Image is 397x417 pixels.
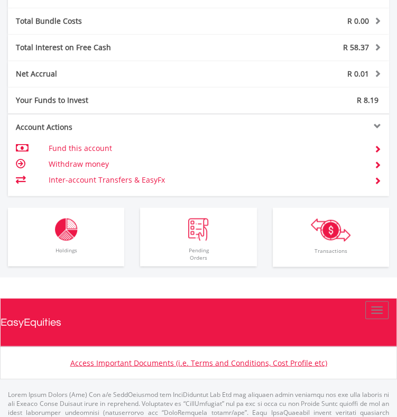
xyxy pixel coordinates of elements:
[8,95,199,106] div: Your Funds to Invest
[8,42,230,53] div: Total Interest on Free Cash
[8,207,124,267] button: Holdings
[188,218,208,241] img: pending_instructions-wht.png
[49,156,362,172] td: Withdraw money
[275,241,386,267] span: Transactions
[49,140,362,156] td: Fund this account
[347,69,369,79] span: R 0.01
[347,16,369,26] span: R 0.00
[8,122,199,132] div: Account Actions
[357,95,378,105] span: R 8.19
[143,241,254,267] span: Pending Orders
[55,218,78,241] img: holdings-wht.png
[1,298,396,346] a: EasyEquities
[8,69,230,79] div: Net Accrual
[140,207,256,267] button: PendingOrders
[70,357,327,367] a: Access Important Documents (i.e. Terms and Conditions, Cost Profile etc)
[11,241,122,267] span: Holdings
[273,207,389,267] button: Transactions
[311,218,350,241] img: transactions-zar-wht.png
[49,172,362,188] td: Inter-account Transfers & EasyFx
[8,16,230,26] div: Total Bundle Costs
[343,42,369,52] span: R 58.37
